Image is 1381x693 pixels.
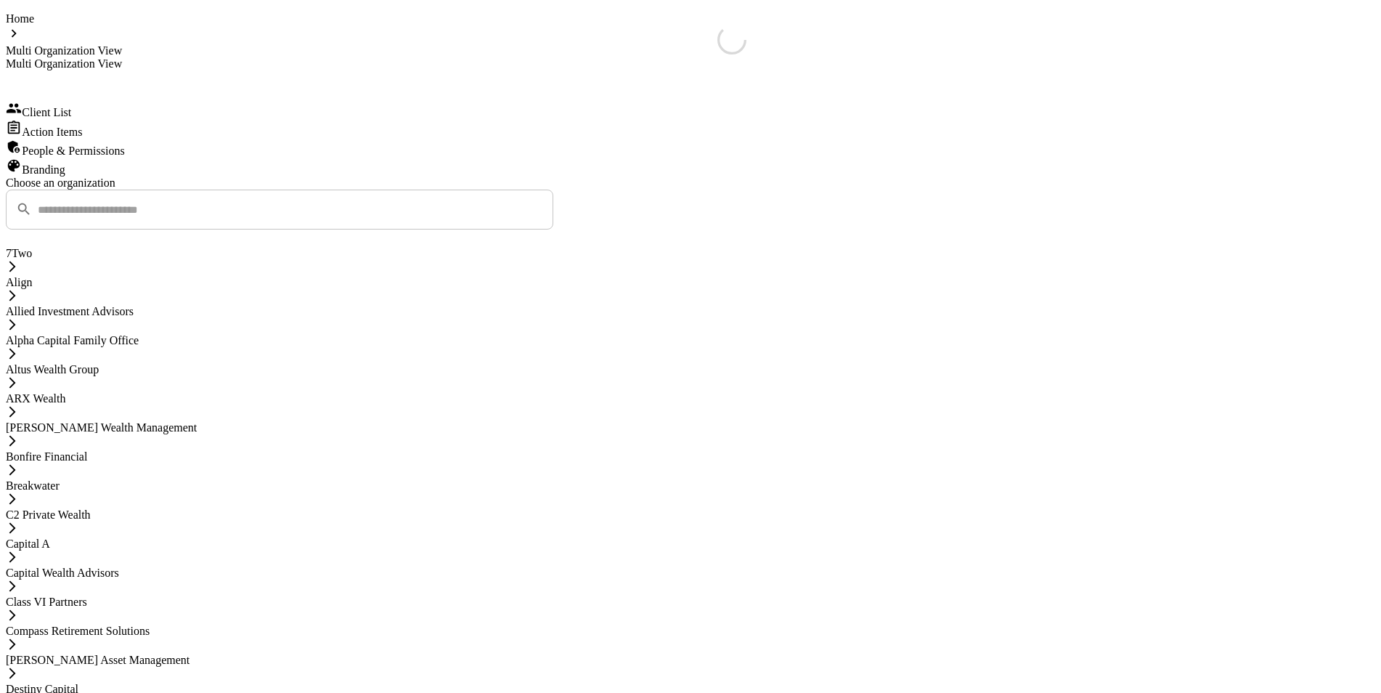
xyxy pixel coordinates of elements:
div: Align [6,276,1375,289]
div: Branding [6,158,1375,177]
div: consultant-dashboard__filter-organizations-search-bar [6,190,553,229]
div: ARX Wealth [6,392,1375,405]
div: Capital Wealth Advisors [6,567,1375,580]
div: C2 Private Wealth [6,508,1375,522]
div: 7Two [6,247,1375,260]
div: [PERSON_NAME] Wealth Management [6,421,1375,434]
div: Multi Organization View [6,44,122,57]
div: Capital A [6,538,1375,551]
div: Breakwater [6,479,1375,493]
div: Action Items [6,120,1375,139]
div: Alpha Capital Family Office [6,334,1375,347]
div: Client List [6,100,1375,119]
div: Compass Retirement Solutions [6,625,1375,638]
div: Class VI Partners [6,596,1375,609]
div: [PERSON_NAME] Asset Management [6,654,1375,667]
div: People & Permissions [6,139,1375,158]
div: Altus Wealth Group [6,363,1375,376]
div: Allied Investment Advisors [6,305,1375,318]
div: Multi Organization View [6,57,122,70]
div: Choose an organization [6,177,1375,190]
div: Bonfire Financial [6,450,1375,463]
div: Home [6,12,122,25]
